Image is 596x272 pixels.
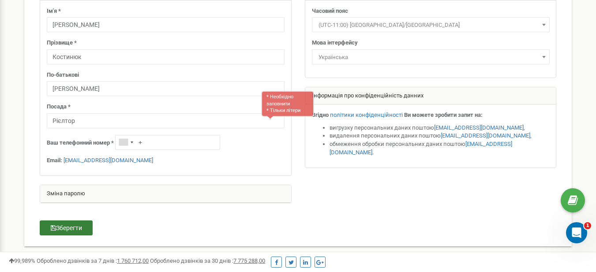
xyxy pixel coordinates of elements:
[312,7,348,15] label: Часовий пояс
[37,257,149,264] span: Оброблено дзвінків за 7 днів :
[261,91,314,117] div: * Необхідно заповнити * Тільки літери
[330,124,550,132] li: вигрузку персональних даних поштою ,
[312,49,550,64] span: Українська
[315,19,547,31] span: (UTC-11:00) Pacific/Midway
[233,257,265,264] u: 7 775 288,00
[115,135,220,150] input: +1-800-555-55-55
[40,185,291,203] div: Зміна паролю
[315,51,547,63] span: Українська
[47,103,71,111] label: Посада *
[47,49,285,64] input: Прізвище
[47,7,61,15] label: Ім'я *
[330,132,550,140] li: видалення персональних даних поштою ,
[47,157,62,164] strong: Email:
[312,39,358,47] label: Мова інтерфейсу
[117,257,149,264] u: 1 760 712,00
[47,17,285,32] input: Ім'я
[9,257,35,264] span: 99,989%
[47,71,79,79] label: По-батькові
[40,220,93,235] button: Зберегти
[330,112,403,118] a: політики конфіденційності
[584,222,591,229] span: 1
[566,222,587,243] iframe: Intercom live chat
[47,39,77,47] label: Прізвище *
[441,132,530,139] a: [EMAIL_ADDRESS][DOMAIN_NAME]
[64,157,153,164] a: [EMAIL_ADDRESS][DOMAIN_NAME]
[312,112,329,118] strong: Згідно
[47,139,114,147] label: Ваш телефонний номер *
[47,113,285,128] input: Посада
[330,140,550,156] li: обмеження обробки персональних даних поштою .
[150,257,265,264] span: Оброблено дзвінків за 30 днів :
[116,135,136,149] div: Telephone country code
[305,87,556,105] div: Інформація про конфіденційність данних
[404,112,483,118] strong: Ви можете зробити запит на:
[330,141,512,156] a: [EMAIL_ADDRESS][DOMAIN_NAME]
[47,81,285,96] input: По-батькові
[312,17,550,32] span: (UTC-11:00) Pacific/Midway
[434,124,524,131] a: [EMAIL_ADDRESS][DOMAIN_NAME]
